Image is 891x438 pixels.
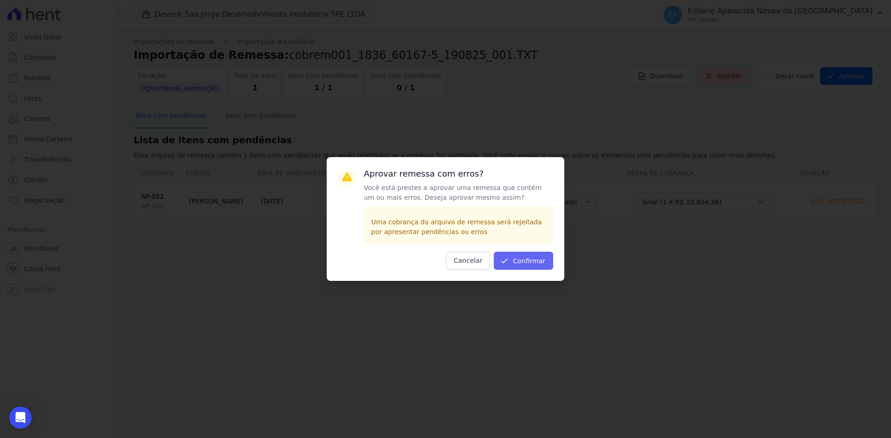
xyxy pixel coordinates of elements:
[364,183,553,203] p: Você está prestes a aprovar uma remessa que contém um ou mais erros. Deseja aprovar mesmo assim?
[371,217,546,237] p: Uma cobrança do arquivo de remessa será rejeitada por apresentar pendências ou erros
[446,252,491,270] button: Cancelar
[494,252,553,270] button: Confirmar
[364,168,553,179] h3: Aprovar remessa com erros?
[9,406,32,429] div: Open Intercom Messenger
